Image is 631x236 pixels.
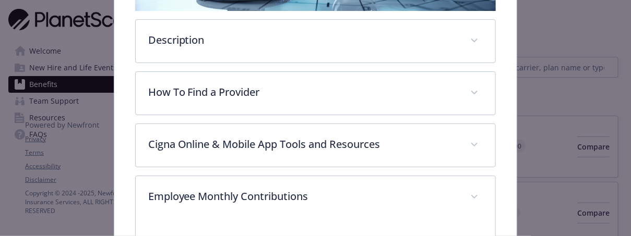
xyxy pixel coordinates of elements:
p: How To Find a Provider [148,84,458,100]
p: Cigna Online & Mobile App Tools and Resources [148,136,458,152]
div: Employee Monthly Contributions [136,176,496,219]
div: Description [136,20,496,63]
p: Description [148,32,458,48]
div: Cigna Online & Mobile App Tools and Resources [136,124,496,167]
p: Employee Monthly Contributions [148,189,458,204]
div: How To Find a Provider [136,72,496,115]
